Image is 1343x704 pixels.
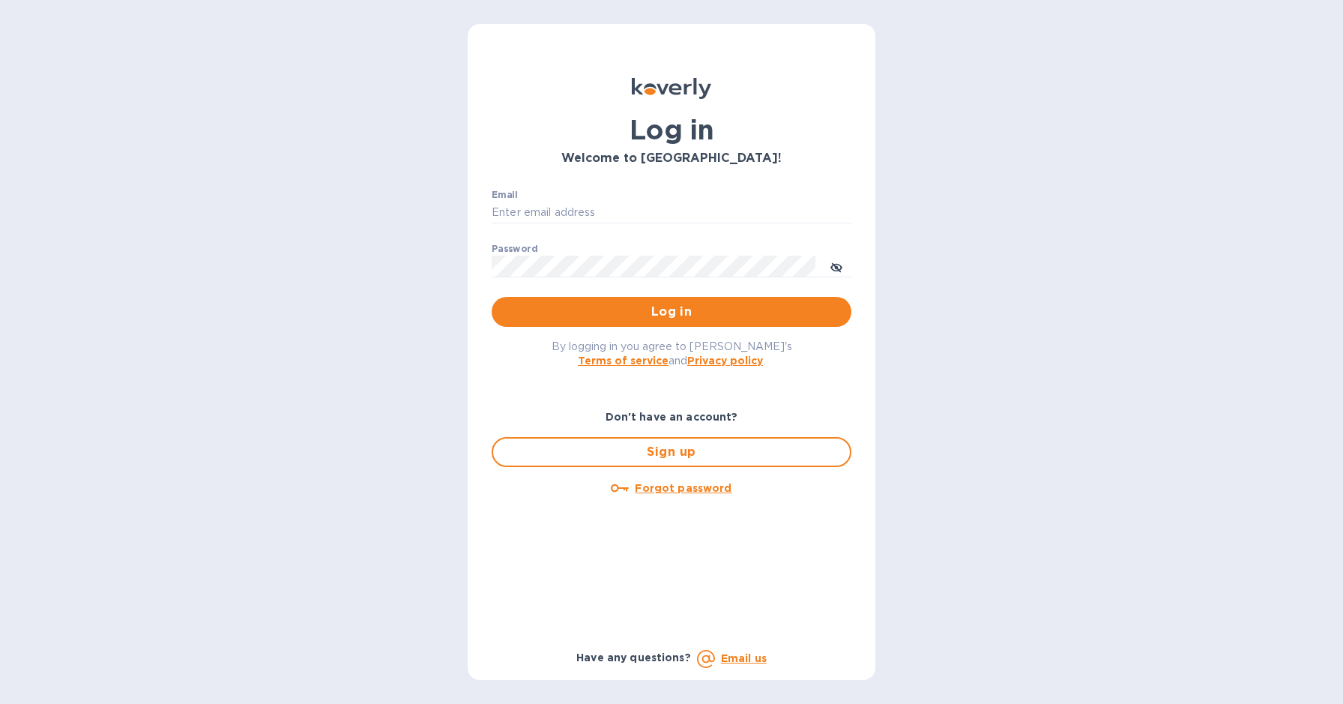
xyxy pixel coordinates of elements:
a: Privacy policy [687,355,763,367]
button: Sign up [492,437,851,467]
span: By logging in you agree to [PERSON_NAME]'s and . [552,340,792,367]
span: Sign up [505,443,838,461]
label: Email [492,190,518,199]
b: Don't have an account? [606,411,738,423]
h3: Welcome to [GEOGRAPHIC_DATA]! [492,151,851,166]
span: Log in [504,303,839,321]
a: Terms of service [578,355,669,367]
b: Have any questions? [576,652,691,664]
button: toggle password visibility [821,251,851,281]
a: Email us [721,652,767,664]
img: Koverly [632,78,711,99]
u: Forgot password [635,482,731,494]
label: Password [492,244,537,253]
button: Log in [492,297,851,327]
h1: Log in [492,114,851,145]
input: Enter email address [492,202,851,224]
